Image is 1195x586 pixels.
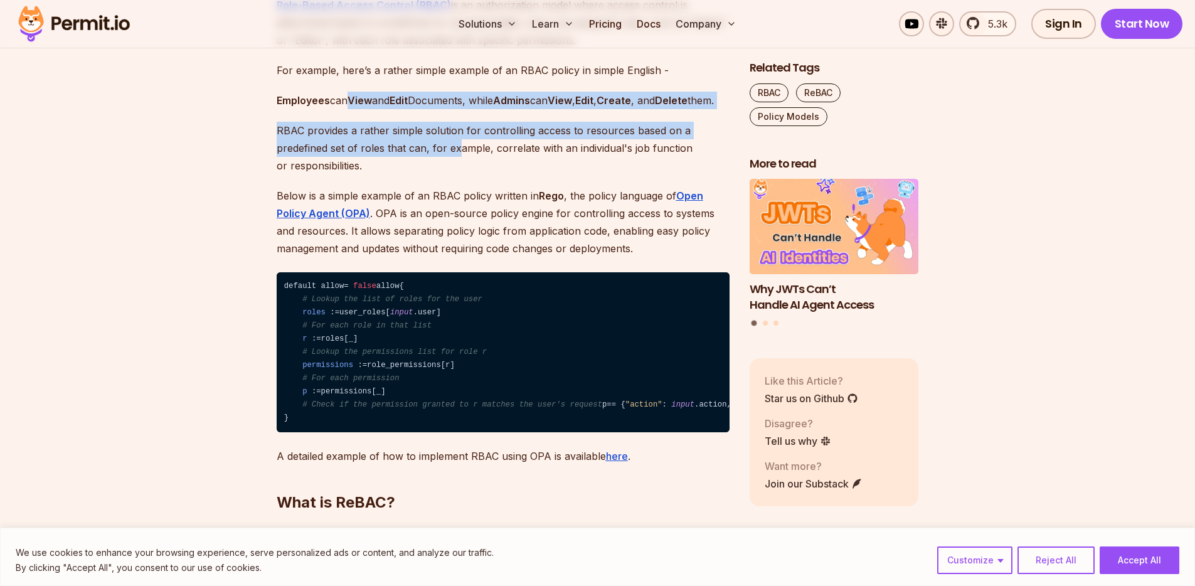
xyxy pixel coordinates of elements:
[302,321,432,330] span: # For each role in that list
[765,459,863,474] p: Want more?
[381,387,385,396] span: ]
[750,179,919,313] a: Why JWTs Can’t Handle AI Agent AccessWhy JWTs Can’t Handle AI Agent Access
[765,434,831,449] a: Tell us why
[277,187,730,257] p: Below is a simple example of an RBAC policy written in , the policy language of . OPA is an open-...
[277,272,730,433] code: default allow allow user_roles .user roles _ role_permissions r permissions _ p .action, .object
[302,374,399,383] span: # For each permission
[277,61,730,79] p: For example, here’s a rather simple example of an RBAC policy in simple English -
[277,94,330,107] strong: Employees
[353,334,358,343] span: ]
[750,282,919,313] h3: Why JWTs Can’t Handle AI Agent Access
[344,334,348,343] span: [
[539,189,564,202] strong: Rego
[277,122,730,174] p: RBAC provides a rather simple solution for controlling access to resources based on a predefined ...
[441,361,445,370] span: [
[302,348,487,356] span: # Lookup the permissions list for role r
[316,334,321,343] span: =
[765,373,858,388] p: Like this Article?
[527,11,579,36] button: Learn
[632,11,666,36] a: Docs
[454,11,522,36] button: Solutions
[980,16,1007,31] span: 5.3k
[750,179,919,328] div: Posts
[436,308,440,317] span: ]
[606,450,628,462] a: here
[796,83,841,102] a: ReBAC
[277,442,730,513] h2: What is ReBAC?
[363,361,367,370] span: =
[13,3,135,45] img: Permit logo
[1101,9,1183,39] a: Start Now
[584,11,627,36] a: Pricing
[765,476,863,491] a: Join our Substack
[1031,9,1096,39] a: Sign In
[302,400,602,409] span: # Check if the permission granted to r matches the user's request
[312,387,316,396] span: :
[344,282,348,290] span: =
[358,361,362,370] span: :
[765,416,831,431] p: Disagree?
[335,308,339,317] span: =
[750,60,919,76] h2: Related Tags
[302,308,326,317] span: roles
[277,92,730,109] p: can and Documents, while can , , , and them.
[277,189,703,220] a: Open Policy Agent (OPA)
[750,179,919,313] li: 1 of 3
[750,107,827,126] a: Policy Models
[1100,546,1179,574] button: Accept All
[348,94,372,107] strong: View
[302,334,307,343] span: r
[607,400,611,409] span: =
[1017,546,1095,574] button: Reject All
[302,387,307,396] span: p
[597,94,631,107] strong: Create
[671,11,741,36] button: Company
[371,387,376,396] span: [
[548,94,572,107] strong: View
[390,308,413,317] span: input
[959,11,1016,36] a: 5.3k
[493,94,530,107] strong: Admins
[16,560,494,575] p: By clicking "Accept All", you consent to our use of cookies.
[752,321,757,326] button: Go to slide 1
[284,413,289,422] span: }
[450,361,454,370] span: ]
[671,400,694,409] span: input
[937,546,1012,574] button: Customize
[750,83,789,102] a: RBAC
[16,545,494,560] p: We use cookies to enhance your browsing experience, serve personalized ads or content, and analyz...
[625,400,662,409] span: "action"
[312,334,316,343] span: :
[620,400,625,409] span: {
[400,282,404,290] span: {
[353,282,376,290] span: false
[612,400,616,409] span: =
[277,447,730,465] p: A detailed example of how to implement RBAC using OPA is available .
[655,94,688,107] strong: Delete
[750,156,919,172] h2: More to read
[750,179,919,275] img: Why JWTs Can’t Handle AI Agent Access
[763,321,768,326] button: Go to slide 2
[316,387,321,396] span: =
[302,361,353,370] span: permissions
[765,391,858,406] a: Star us on Github
[575,94,593,107] strong: Edit
[386,308,390,317] span: [
[330,308,334,317] span: :
[662,400,667,409] span: :
[302,295,482,304] span: # Lookup the list of roles for the user
[773,321,778,326] button: Go to slide 3
[390,94,408,107] strong: Edit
